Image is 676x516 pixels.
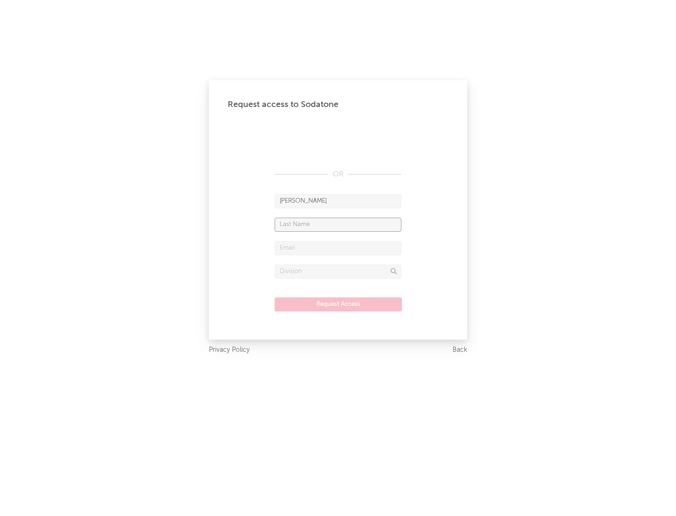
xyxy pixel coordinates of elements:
input: Email [275,241,401,255]
div: Request access to Sodatone [228,99,448,110]
button: Request Access [275,297,402,311]
input: Division [275,265,401,279]
input: First Name [275,194,401,208]
input: Last Name [275,218,401,232]
a: Privacy Policy [209,344,250,356]
div: OR [275,169,401,180]
a: Back [453,344,467,356]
